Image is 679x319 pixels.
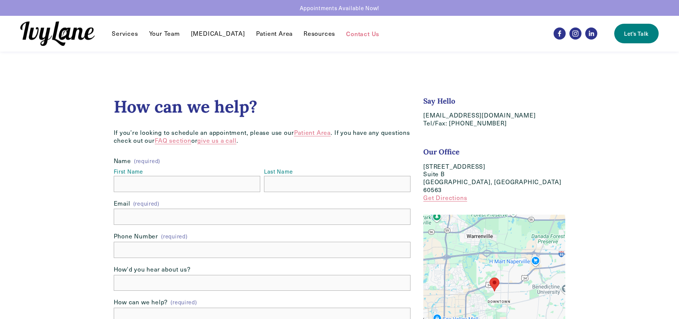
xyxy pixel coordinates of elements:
p: If you’re looking to schedule an appointment, please use our . If you have any questions check ou... [114,129,411,145]
strong: Our Office [423,147,459,156]
a: Facebook [554,27,566,40]
a: Your Team [149,29,180,38]
span: (required) [134,158,160,163]
a: FAQ section [155,136,191,144]
p: [STREET_ADDRESS] Suite B [GEOGRAPHIC_DATA], [GEOGRAPHIC_DATA] 60563 [423,163,565,202]
a: Get Directions [423,194,467,201]
a: LinkedIn [585,27,597,40]
span: Email [114,200,130,208]
a: folder dropdown [304,29,335,38]
a: folder dropdown [112,29,138,38]
span: (required) [133,200,159,207]
p: [EMAIL_ADDRESS][DOMAIN_NAME] Tel/Fax: [PHONE_NUMBER] [423,111,565,127]
span: Resources [304,30,335,38]
span: Phone Number [114,232,159,240]
span: (required) [171,299,197,306]
a: Patient Area [256,29,293,38]
span: Name [114,157,131,165]
div: Last Name [264,168,410,176]
strong: Say Hello [423,96,455,105]
a: Contact Us [346,29,379,38]
a: Instagram [569,27,581,40]
a: Let's Talk [614,24,659,43]
span: (required) [161,234,187,239]
span: Services [112,30,138,38]
a: Patient Area [294,128,331,136]
a: [MEDICAL_DATA] [191,29,245,38]
a: give us a call [197,136,236,144]
div: Ivy Lane Counseling 618 West 5th Ave Suite B Naperville, IL 60563 [490,278,499,292]
span: How'd you hear about us? [114,266,191,273]
span: How can we help? [114,298,168,306]
h2: How can we help? [114,96,411,117]
div: First Name [114,168,260,176]
img: Ivy Lane Counseling &mdash; Therapy that works for you [20,21,95,46]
